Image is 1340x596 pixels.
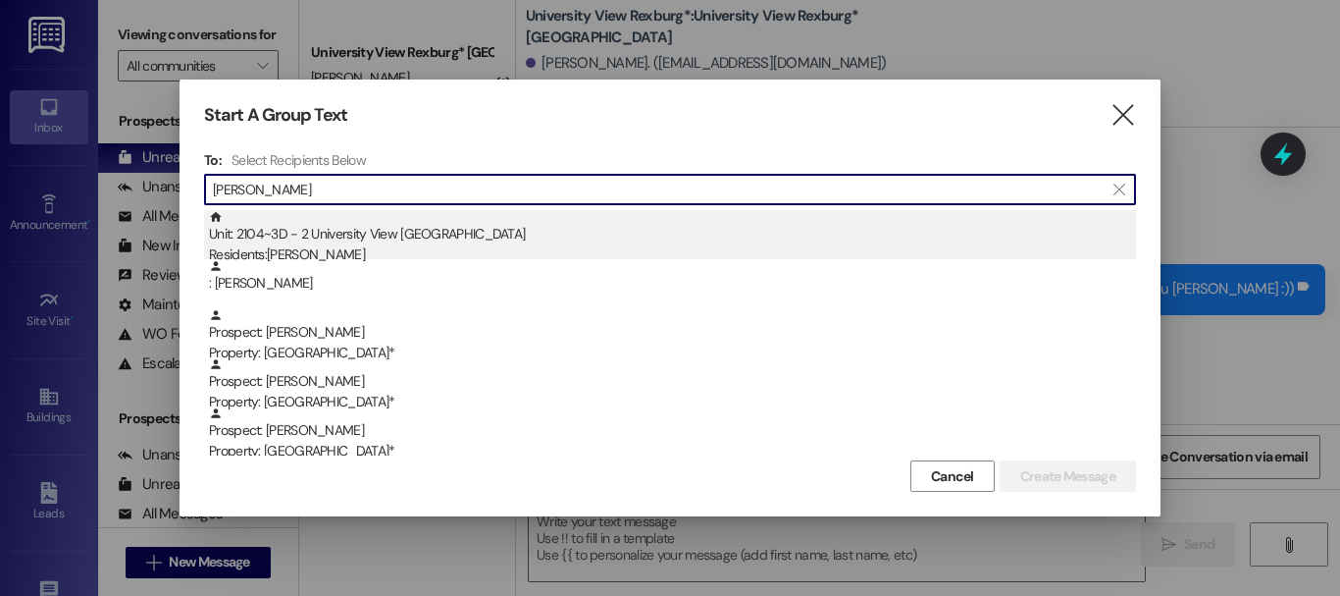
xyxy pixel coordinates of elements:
[209,357,1136,413] div: Prospect: [PERSON_NAME]
[209,406,1136,462] div: Prospect: [PERSON_NAME]
[209,308,1136,364] div: Prospect: [PERSON_NAME]
[204,210,1136,259] div: Unit: 2104~3D - 2 University View [GEOGRAPHIC_DATA]Residents:[PERSON_NAME]
[213,176,1104,203] input: Search for any contact or apartment
[1113,182,1124,197] i: 
[931,466,974,487] span: Cancel
[204,406,1136,456] div: Prospect: [PERSON_NAME]Property: [GEOGRAPHIC_DATA]*
[209,343,1136,363] div: Property: [GEOGRAPHIC_DATA]*
[209,259,1136,294] div: : [PERSON_NAME]
[204,151,222,169] h3: To:
[204,104,347,127] h3: Start A Group Text
[209,392,1136,412] div: Property: [GEOGRAPHIC_DATA]*
[209,441,1136,461] div: Property: [GEOGRAPHIC_DATA]*
[209,210,1136,266] div: Unit: 2104~3D - 2 University View [GEOGRAPHIC_DATA]
[204,259,1136,308] div: : [PERSON_NAME]
[1020,466,1115,487] span: Create Message
[204,357,1136,406] div: Prospect: [PERSON_NAME]Property: [GEOGRAPHIC_DATA]*
[232,151,366,169] h4: Select Recipients Below
[1000,461,1136,492] button: Create Message
[1104,175,1135,204] button: Clear text
[204,308,1136,357] div: Prospect: [PERSON_NAME]Property: [GEOGRAPHIC_DATA]*
[1109,105,1136,126] i: 
[209,244,1136,265] div: Residents: [PERSON_NAME]
[910,461,995,492] button: Cancel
